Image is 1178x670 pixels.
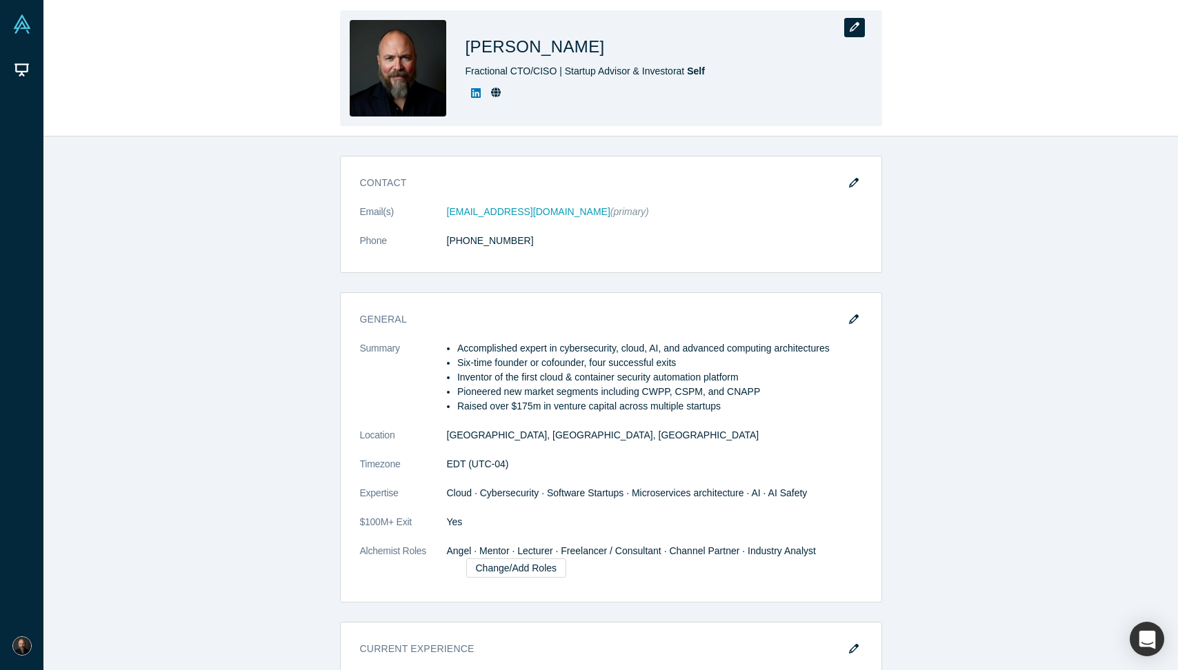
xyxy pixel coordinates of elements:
[360,312,843,327] h3: General
[457,370,862,385] li: Inventor of the first cloud & container security automation platform
[687,65,705,77] a: Self
[447,544,862,578] dd: Angel · Mentor · Lecturer · Freelancer / Consultant · Channel Partner · Industry Analyst
[350,20,446,116] img: Carson Sweet's Profile Image
[466,558,567,578] a: Change/Add Roles
[447,487,808,498] span: Cloud · Cybersecurity · Software Startups · Microservices architecture · AI · AI Safety
[12,14,32,34] img: Alchemist Vault Logo
[360,205,447,234] dt: Email(s)
[360,457,447,486] dt: Timezone
[447,235,534,246] a: [PHONE_NUMBER]
[360,176,843,190] h3: Contact
[360,341,447,428] dt: Summary
[360,428,447,457] dt: Location
[360,515,447,544] dt: $100M+ Exit
[457,356,862,370] li: Six-time founder or cofounder, four successful exits
[447,515,862,529] dd: Yes
[466,34,605,59] h1: [PERSON_NAME]
[447,428,862,443] dd: [GEOGRAPHIC_DATA], [GEOGRAPHIC_DATA], [GEOGRAPHIC_DATA]
[457,341,862,356] li: Accomplished expert in cybersecurity, cloud, AI, and advanced computing architectures
[466,65,705,77] span: Fractional CTO/CISO | Startup Advisor & Investor at
[360,642,843,656] h3: Current Experience
[360,544,447,592] dt: Alchemist Roles
[447,457,862,471] dd: EDT (UTC-04)
[12,636,32,656] img: Carson Sweet's Account
[457,385,862,399] li: Pioneered new market segments including CWPP, CSPM, and CNAPP
[360,486,447,515] dt: Expertise
[457,399,862,414] li: Raised over $175m in venture capital across multiple startups
[447,206,610,217] a: [EMAIL_ADDRESS][DOMAIN_NAME]
[610,206,649,217] span: (primary)
[360,234,447,263] dt: Phone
